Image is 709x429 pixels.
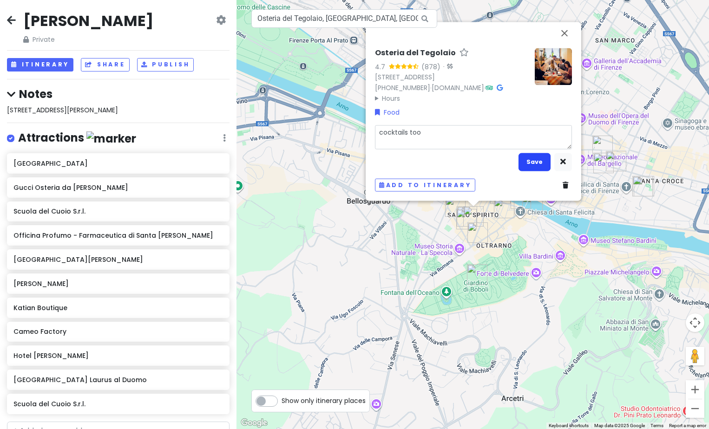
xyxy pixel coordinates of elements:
[13,183,223,192] h6: Gucci Osteria da [PERSON_NAME]
[375,125,572,149] textarea: cocktails too
[456,209,477,229] div: Loggia Roof Bar
[13,304,223,312] h6: Katian Boutique
[282,396,366,406] span: Show only itinerary places
[13,207,223,215] h6: Scuola del Cuoio S.r.l.
[7,105,118,115] span: [STREET_ADDRESS][PERSON_NAME]
[457,206,477,227] div: Tamerò
[23,11,153,31] h2: [PERSON_NAME]
[553,22,576,45] button: Close
[13,279,223,288] h6: [PERSON_NAME]
[606,151,626,171] div: FUK - Cocktail bar, music & more
[137,58,194,71] button: Publish
[463,206,484,227] div: Osteria del Tegolaio
[593,153,614,173] div: Vivoli
[432,83,484,92] a: [DOMAIN_NAME]
[375,72,435,82] a: [STREET_ADDRESS]
[375,83,430,92] a: [PHONE_NUMBER]
[13,376,223,384] h6: [GEOGRAPHIC_DATA] Laurus al Duomo
[686,347,704,365] button: Drag Pegman onto the map to open Street View
[467,264,487,285] div: Boboli Gardens
[686,380,704,399] button: Zoom in
[23,34,153,45] span: Private
[375,178,475,192] button: Add to itinerary
[13,159,223,168] h6: [GEOGRAPHIC_DATA]
[460,48,469,58] a: Star place
[13,255,223,264] h6: [GEOGRAPHIC_DATA][PERSON_NAME]
[497,84,503,91] i: Google Maps
[13,351,223,360] h6: Hotel [PERSON_NAME]
[535,48,572,85] img: Picture of the place
[375,107,400,117] a: Food
[632,176,653,196] div: Scuola del Cuoio S.r.l.
[669,423,706,428] a: Report a map error
[445,196,466,217] div: Spirituum Spirits Bar
[375,61,389,71] div: 4.7
[86,131,136,146] img: marker
[686,399,704,418] button: Zoom out
[563,180,572,190] a: Delete place
[592,136,613,156] div: Locale Firenze
[13,231,223,240] h6: Officina Profumo - Farmaceutica di Santa [PERSON_NAME]
[7,87,230,101] h4: Notes
[650,423,663,428] a: Terms (opens in new tab)
[594,423,645,428] span: Map data ©2025 Google
[494,198,514,218] div: Ditta Artigianale Via dello Sprone Specialty Coffee
[13,400,223,408] h6: Scuola del Cuoio S.r.l.
[440,62,453,71] div: ·
[421,61,440,71] div: (878)
[467,222,488,243] div: Alimentari Del Chianti
[239,417,269,429] img: Google
[251,9,437,28] input: Search a place
[375,48,456,58] h6: Osteria del Tegolaio
[7,58,73,71] button: Itinerary
[686,313,704,332] button: Map camera controls
[81,58,129,71] button: Share
[375,48,527,104] div: · ·
[486,84,493,91] i: Tripadvisor
[239,417,269,429] a: Open this area in Google Maps (opens a new window)
[13,327,223,336] h6: Cameo Factory
[18,130,136,146] h4: Attractions
[519,153,551,171] button: Save
[522,194,543,214] div: Forneria Firenze
[375,93,527,103] summary: Hours
[549,422,589,429] button: Keyboard shortcuts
